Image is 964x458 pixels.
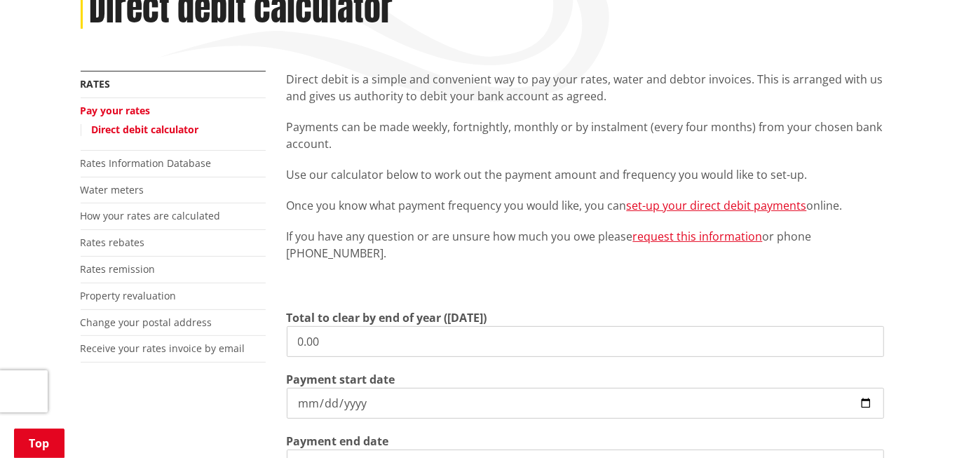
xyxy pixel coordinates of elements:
[287,433,389,450] label: Payment end date
[14,429,65,458] a: Top
[287,71,884,105] p: Direct debit is a simple and convenient way to pay your rates, water and debtor invoices. This is...
[633,229,763,244] a: request this information
[287,166,884,183] p: Use our calculator below to work out the payment amount and frequency you would like to set-up.
[81,104,151,117] a: Pay your rates
[287,119,884,152] p: Payments can be made weekly, fortnightly, monthly or by instalment (every four months) from your ...
[287,197,884,214] p: Once you know what payment frequency you would like, you can online.
[92,123,199,136] a: Direct debit calculator
[287,309,487,326] label: Total to clear by end of year ([DATE])
[287,228,884,262] p: If you have any question or are unsure how much you owe please or phone [PHONE_NUMBER].
[287,371,395,388] label: Payment start date
[81,183,144,196] a: Water meters
[81,262,156,276] a: Rates remission
[81,342,245,355] a: Receive your rates invoice by email
[81,77,111,90] a: Rates
[81,316,212,329] a: Change your postal address
[81,236,145,249] a: Rates rebates
[627,198,807,213] a: set-up your direct debit payments
[81,209,221,222] a: How your rates are calculated
[81,156,212,170] a: Rates Information Database
[899,399,950,450] iframe: Messenger Launcher
[81,289,177,302] a: Property revaluation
